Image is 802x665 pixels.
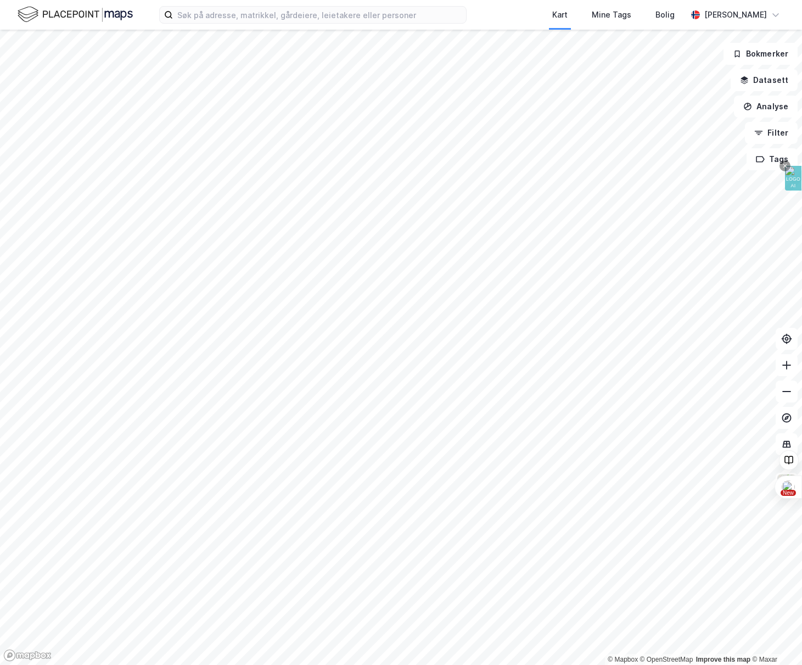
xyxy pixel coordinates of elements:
a: Improve this map [696,656,750,663]
div: Kart [552,8,568,21]
a: Mapbox homepage [3,649,52,662]
button: Datasett [731,69,798,91]
a: Mapbox [608,656,638,663]
a: OpenStreetMap [640,656,693,663]
div: [PERSON_NAME] [704,8,767,21]
img: logo.f888ab2527a4732fd821a326f86c7f29.svg [18,5,133,24]
button: Bokmerker [724,43,798,65]
button: Analyse [734,96,798,118]
div: Mine Tags [592,8,631,21]
button: Filter [745,122,798,144]
div: Bolig [655,8,675,21]
iframe: Chat Widget [747,612,802,665]
button: Tags [747,148,798,170]
input: Søk på adresse, matrikkel, gårdeiere, leietakere eller personer [173,7,466,23]
div: Kontrollprogram for chat [747,612,802,665]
